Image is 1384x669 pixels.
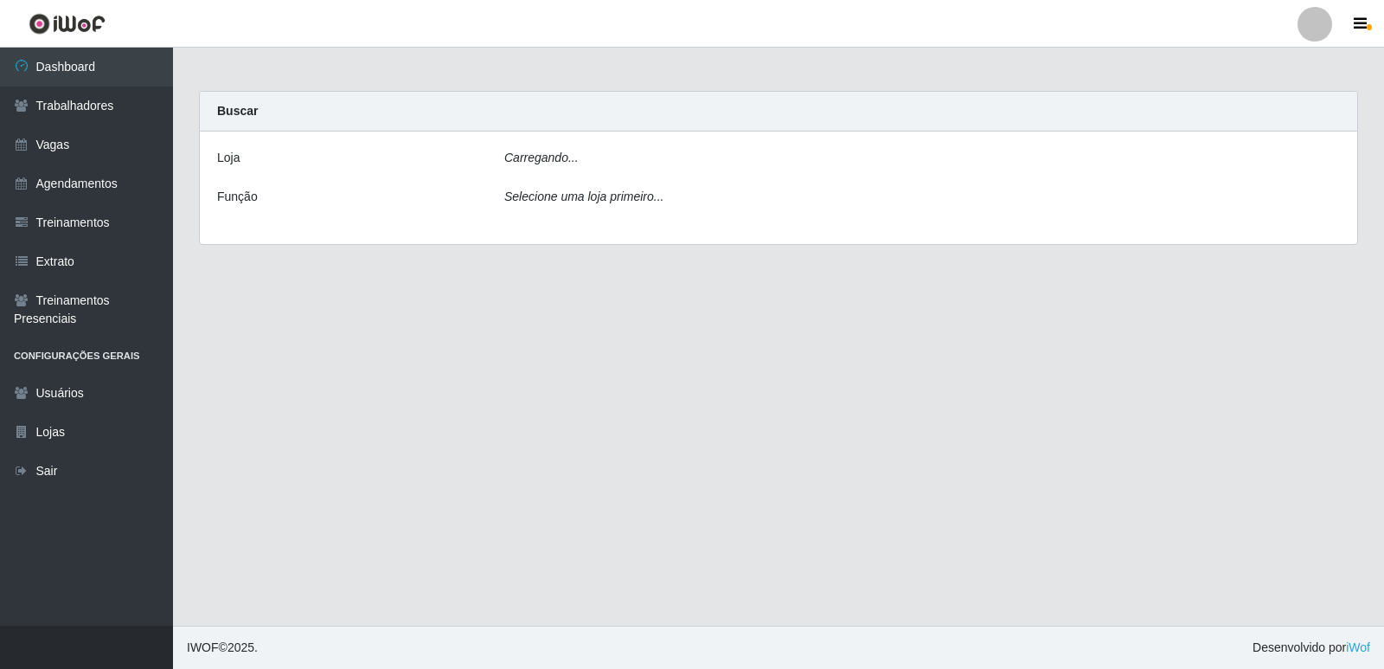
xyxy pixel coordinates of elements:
span: © 2025 . [187,639,258,657]
img: CoreUI Logo [29,13,106,35]
i: Selecione uma loja primeiro... [504,190,663,203]
a: iWof [1346,640,1370,654]
i: Carregando... [504,151,579,164]
label: Loja [217,149,240,167]
span: IWOF [187,640,219,654]
span: Desenvolvido por [1253,639,1370,657]
strong: Buscar [217,104,258,118]
label: Função [217,188,258,206]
